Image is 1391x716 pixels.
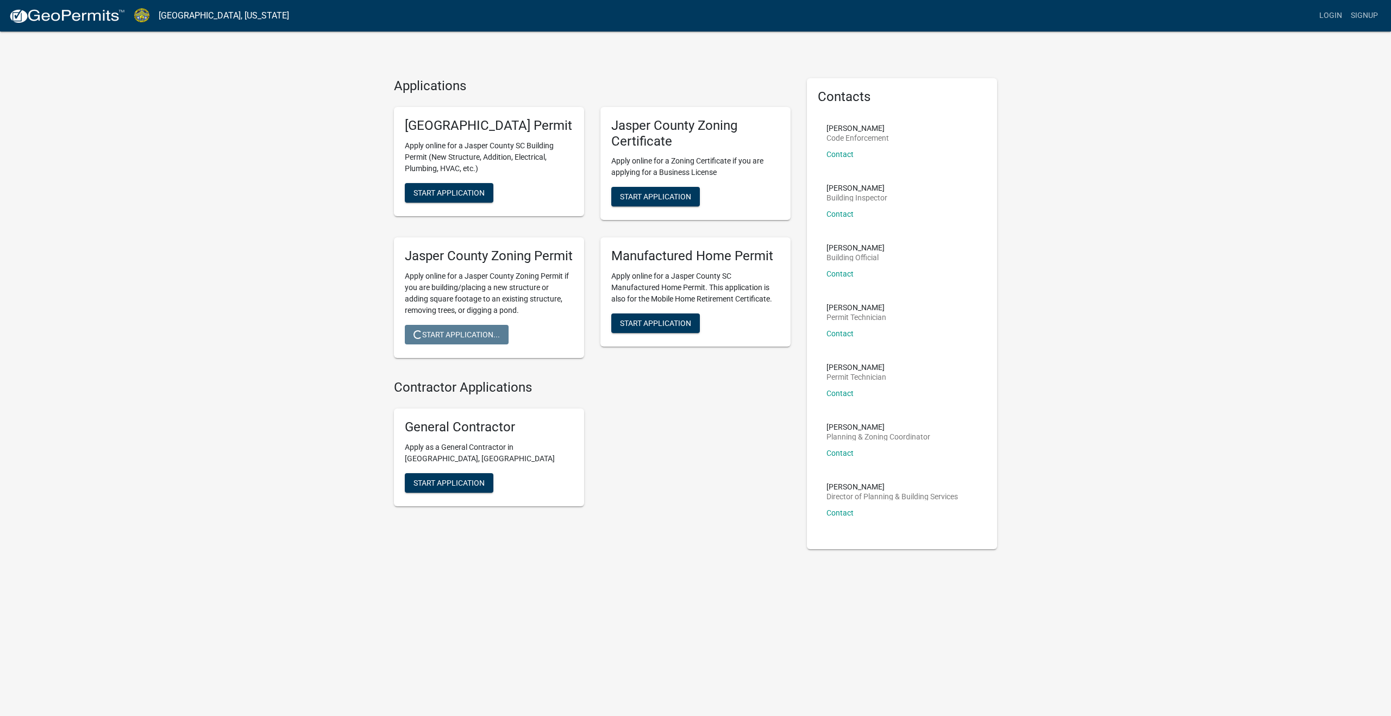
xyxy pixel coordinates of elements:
[413,330,500,339] span: Start Application...
[1346,5,1382,26] a: Signup
[134,8,150,23] img: Jasper County, South Carolina
[826,329,854,338] a: Contact
[826,124,889,132] p: [PERSON_NAME]
[826,483,958,491] p: [PERSON_NAME]
[405,473,493,493] button: Start Application
[611,248,780,264] h5: Manufactured Home Permit
[405,248,573,264] h5: Jasper County Zoning Permit
[611,187,700,206] button: Start Application
[394,380,791,515] wm-workflow-list-section: Contractor Applications
[620,192,691,201] span: Start Application
[826,493,958,500] p: Director of Planning & Building Services
[405,183,493,203] button: Start Application
[394,78,791,94] h4: Applications
[818,89,986,105] h5: Contacts
[826,508,854,517] a: Contact
[826,244,885,252] p: [PERSON_NAME]
[611,155,780,178] p: Apply online for a Zoning Certificate if you are applying for a Business License
[826,313,886,321] p: Permit Technician
[405,442,573,464] p: Apply as a General Contractor in [GEOGRAPHIC_DATA], [GEOGRAPHIC_DATA]
[826,373,886,381] p: Permit Technician
[826,433,930,441] p: Planning & Zoning Coordinator
[620,319,691,328] span: Start Application
[611,271,780,305] p: Apply online for a Jasper County SC Manufactured Home Permit. This application is also for the Mo...
[611,313,700,333] button: Start Application
[826,449,854,457] a: Contact
[826,363,886,371] p: [PERSON_NAME]
[413,188,485,197] span: Start Application
[826,423,930,431] p: [PERSON_NAME]
[405,419,573,435] h5: General Contractor
[826,134,889,142] p: Code Enforcement
[826,184,887,192] p: [PERSON_NAME]
[826,150,854,159] a: Contact
[405,271,573,316] p: Apply online for a Jasper County Zoning Permit if you are building/placing a new structure or add...
[405,325,509,344] button: Start Application...
[826,194,887,202] p: Building Inspector
[394,78,791,367] wm-workflow-list-section: Applications
[826,389,854,398] a: Contact
[826,210,854,218] a: Contact
[405,140,573,174] p: Apply online for a Jasper County SC Building Permit (New Structure, Addition, Electrical, Plumbin...
[826,254,885,261] p: Building Official
[159,7,289,25] a: [GEOGRAPHIC_DATA], [US_STATE]
[413,478,485,487] span: Start Application
[405,118,573,134] h5: [GEOGRAPHIC_DATA] Permit
[1315,5,1346,26] a: Login
[826,304,886,311] p: [PERSON_NAME]
[611,118,780,149] h5: Jasper County Zoning Certificate
[826,269,854,278] a: Contact
[394,380,791,395] h4: Contractor Applications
